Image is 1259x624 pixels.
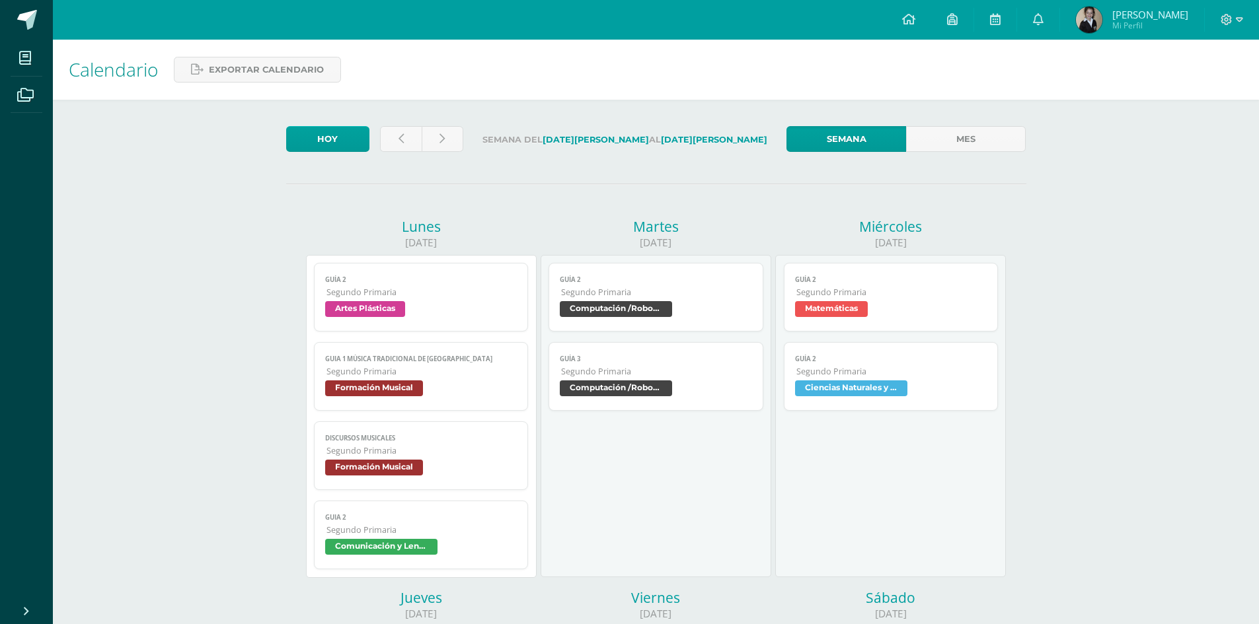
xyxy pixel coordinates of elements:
span: Segundo Primaria [796,287,987,298]
strong: [DATE][PERSON_NAME] [543,135,649,145]
span: Mi Perfil [1112,20,1188,31]
span: GUÍA 2 [325,275,517,284]
a: Discursos musicalesSegundo PrimariaFormación Musical [314,421,529,490]
a: Guía 2Segundo PrimariaComputación /Robotica [549,263,763,331]
span: Segundo Primaria [561,287,752,298]
div: [DATE] [306,236,537,250]
span: Exportar calendario [209,57,324,82]
span: Segundo Primaria [326,287,517,298]
span: GUIA 2 [325,513,517,522]
span: Ciencias Naturales y Salud [795,380,907,396]
span: GUÍA 2 [795,355,987,363]
span: GUÍA 2 [795,275,987,284]
a: Hoy [286,126,369,152]
a: GUÍA 2Segundo PrimariaMatemáticas [784,263,999,331]
label: Semana del al [474,126,776,153]
div: [DATE] [775,607,1006,621]
span: Artes Plásticas [325,301,405,317]
span: Computación /Robotica [560,380,672,396]
span: Formación Musical [325,380,423,396]
span: Segundo Primaria [326,366,517,377]
span: Discursos musicales [325,434,517,442]
div: Miércoles [775,217,1006,236]
span: Comunicación y Lenguaje L1 [325,539,438,555]
span: Segundo Primaria [796,366,987,377]
span: Guia 1 Música Tradicional de [GEOGRAPHIC_DATA] [325,355,517,363]
span: Guía 3 [560,355,752,363]
div: Jueves [306,588,537,607]
img: 0421e6e53ac737d2b9142b404e341583.png [1076,7,1102,33]
a: GUÍA 2Segundo PrimariaCiencias Naturales y Salud [784,342,999,411]
div: [DATE] [541,236,771,250]
span: Segundo Primaria [561,366,752,377]
div: [DATE] [306,607,537,621]
div: [DATE] [775,236,1006,250]
span: Segundo Primaria [326,524,517,536]
strong: [DATE][PERSON_NAME] [661,135,767,145]
div: Sábado [775,588,1006,607]
span: Segundo Primaria [326,445,517,456]
span: Formación Musical [325,460,423,475]
a: Exportar calendario [174,57,341,83]
a: GUIA 2Segundo PrimariaComunicación y Lenguaje L1 [314,501,529,569]
span: Calendario [69,57,158,82]
a: Semana [786,126,906,152]
div: [DATE] [541,607,771,621]
a: Guia 1 Música Tradicional de [GEOGRAPHIC_DATA]Segundo PrimariaFormación Musical [314,342,529,411]
a: Guía 3Segundo PrimariaComputación /Robotica [549,342,763,411]
div: Viernes [541,588,771,607]
span: [PERSON_NAME] [1112,8,1188,21]
a: Mes [906,126,1026,152]
span: Matemáticas [795,301,868,317]
span: Guía 2 [560,275,752,284]
span: Computación /Robotica [560,301,672,317]
a: GUÍA 2Segundo PrimariaArtes Plásticas [314,263,529,331]
div: Lunes [306,217,537,236]
div: Martes [541,217,771,236]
